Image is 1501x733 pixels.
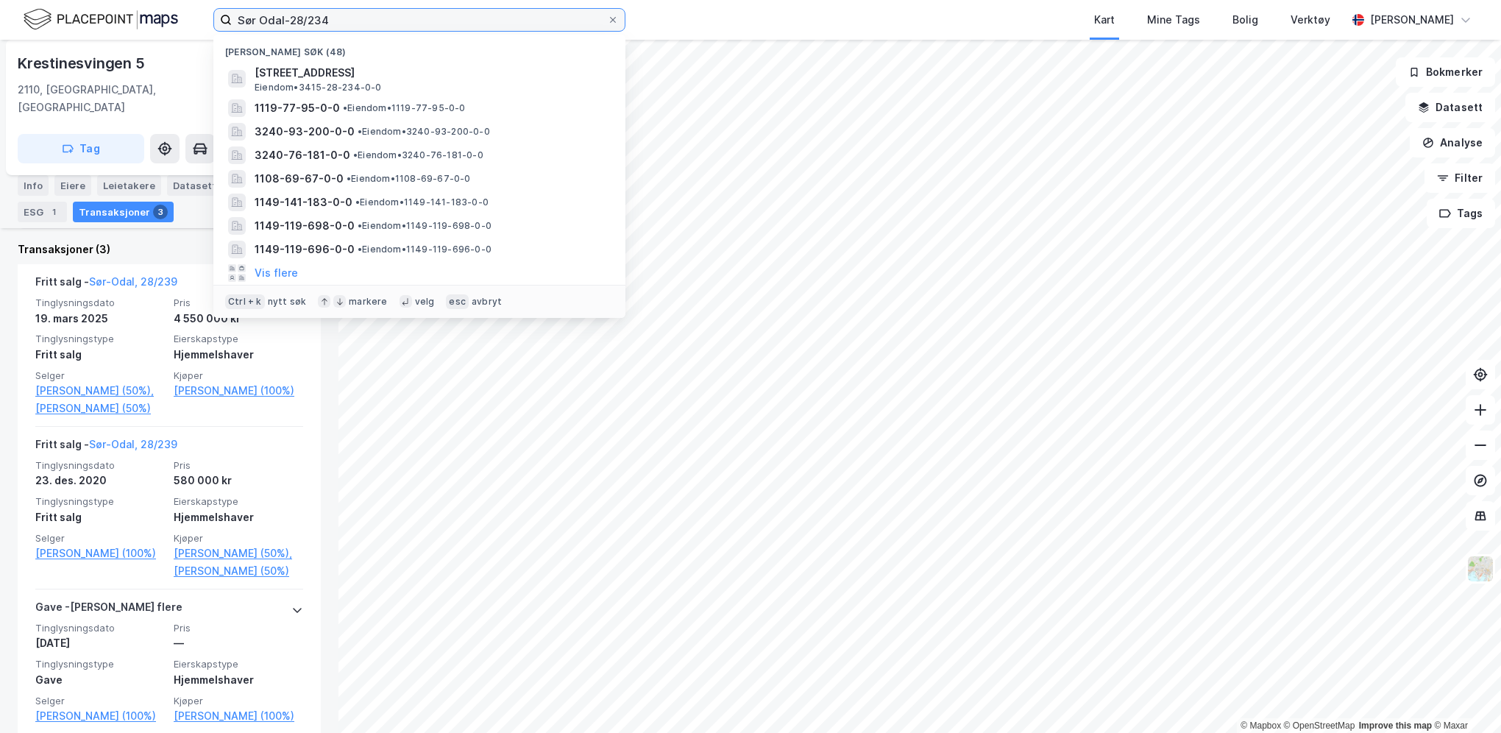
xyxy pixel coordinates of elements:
[18,134,144,163] button: Tag
[174,658,303,670] span: Eierskapstype
[1094,11,1115,29] div: Kart
[1291,11,1330,29] div: Verktøy
[89,438,177,450] a: Sør-Odal, 28/239
[446,294,469,309] div: esc
[349,296,387,308] div: markere
[174,532,303,545] span: Kjøper
[35,369,165,382] span: Selger
[35,472,165,489] div: 23. des. 2020
[268,296,307,308] div: nytt søk
[35,310,165,327] div: 19. mars 2025
[35,400,165,417] a: [PERSON_NAME] (50%)
[35,382,165,400] a: [PERSON_NAME] (50%),
[174,310,303,327] div: 4 550 000 kr
[1359,720,1432,731] a: Improve this map
[35,532,165,545] span: Selger
[255,241,355,258] span: 1149-119-696-0-0
[174,495,303,508] span: Eierskapstype
[174,333,303,345] span: Eierskapstype
[35,459,165,472] span: Tinglysningsdato
[255,264,298,282] button: Vis flere
[174,459,303,472] span: Pris
[343,102,466,114] span: Eiendom • 1119-77-95-0-0
[174,707,303,725] a: [PERSON_NAME] (100%)
[1427,662,1501,733] iframe: Chat Widget
[97,175,161,196] div: Leietakere
[255,194,352,211] span: 1149-141-183-0-0
[174,695,303,707] span: Kjøper
[174,472,303,489] div: 580 000 kr
[35,346,165,364] div: Fritt salg
[35,707,165,725] a: [PERSON_NAME] (100%)
[174,297,303,309] span: Pris
[35,658,165,670] span: Tinglysningstype
[35,598,182,622] div: Gave - [PERSON_NAME] flere
[358,126,362,137] span: •
[174,622,303,634] span: Pris
[153,205,168,219] div: 3
[358,220,492,232] span: Eiendom • 1149-119-698-0-0
[1410,128,1495,157] button: Analyse
[174,346,303,364] div: Hjemmelshaver
[167,175,222,196] div: Datasett
[174,671,303,689] div: Hjemmelshaver
[1396,57,1495,87] button: Bokmerker
[255,123,355,141] span: 3240-93-200-0-0
[46,205,61,219] div: 1
[343,102,347,113] span: •
[355,196,360,208] span: •
[35,273,177,297] div: Fritt salg -
[415,296,435,308] div: velg
[355,196,489,208] span: Eiendom • 1149-141-183-0-0
[174,545,303,562] a: [PERSON_NAME] (50%),
[18,202,67,222] div: ESG
[24,7,178,32] img: logo.f888ab2527a4732fd821a326f86c7f29.svg
[18,241,321,258] div: Transaksjoner (3)
[358,244,492,255] span: Eiendom • 1149-119-696-0-0
[1424,163,1495,193] button: Filter
[1466,555,1494,583] img: Z
[35,671,165,689] div: Gave
[35,436,177,459] div: Fritt salg -
[54,175,91,196] div: Eiere
[232,9,607,31] input: Søk på adresse, matrikkel, gårdeiere, leietakere eller personer
[255,170,344,188] span: 1108-69-67-0-0
[35,495,165,508] span: Tinglysningstype
[255,64,608,82] span: [STREET_ADDRESS]
[1147,11,1200,29] div: Mine Tags
[35,622,165,634] span: Tinglysningsdato
[174,634,303,652] div: —
[35,297,165,309] span: Tinglysningsdato
[35,695,165,707] span: Selger
[353,149,358,160] span: •
[174,382,303,400] a: [PERSON_NAME] (100%)
[358,244,362,255] span: •
[358,126,490,138] span: Eiendom • 3240-93-200-0-0
[225,294,265,309] div: Ctrl + k
[35,509,165,526] div: Fritt salg
[73,202,174,222] div: Transaksjoner
[255,99,340,117] span: 1119-77-95-0-0
[1427,199,1495,228] button: Tags
[347,173,471,185] span: Eiendom • 1108-69-67-0-0
[174,369,303,382] span: Kjøper
[174,562,303,580] a: [PERSON_NAME] (50%)
[213,35,625,61] div: [PERSON_NAME] søk (48)
[1284,720,1355,731] a: OpenStreetMap
[1427,662,1501,733] div: Kontrollprogram for chat
[89,275,177,288] a: Sør-Odal, 28/239
[1370,11,1454,29] div: [PERSON_NAME]
[358,220,362,231] span: •
[1405,93,1495,122] button: Datasett
[35,545,165,562] a: [PERSON_NAME] (100%)
[18,81,239,116] div: 2110, [GEOGRAPHIC_DATA], [GEOGRAPHIC_DATA]
[353,149,483,161] span: Eiendom • 3240-76-181-0-0
[35,634,165,652] div: [DATE]
[472,296,502,308] div: avbryt
[35,333,165,345] span: Tinglysningstype
[255,146,350,164] span: 3240-76-181-0-0
[1232,11,1258,29] div: Bolig
[255,217,355,235] span: 1149-119-698-0-0
[255,82,382,93] span: Eiendom • 3415-28-234-0-0
[18,52,148,75] div: Krestinesvingen 5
